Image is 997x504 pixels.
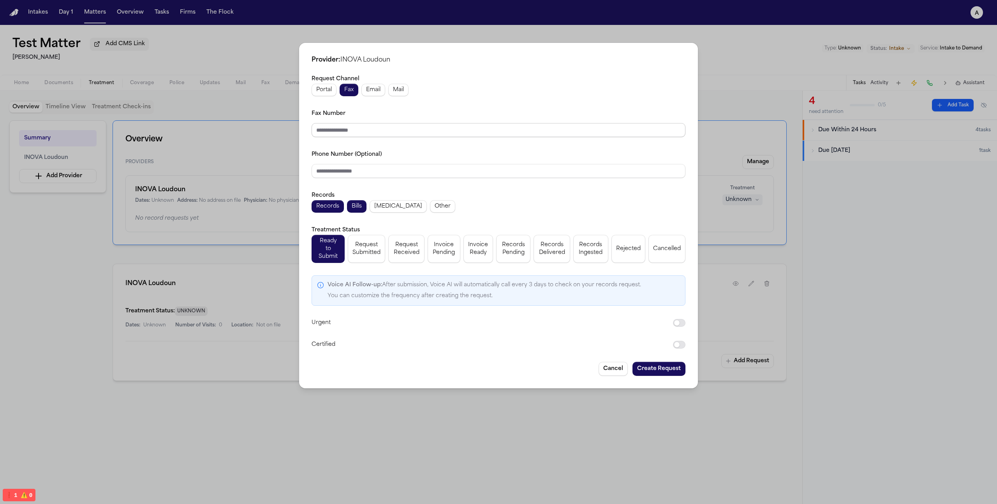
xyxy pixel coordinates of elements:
span: INOVA Loudoun [340,57,390,63]
label: Records [312,192,335,198]
button: Cancel [599,362,628,376]
label: Request Channel [312,76,359,82]
button: Bills [347,200,366,213]
button: Email [361,84,385,96]
label: Certified [312,340,661,349]
button: Invoice Ready [463,235,493,263]
button: Rejected [611,235,645,263]
label: Urgent [312,318,661,328]
button: Cancelled [648,235,685,263]
button: Records Pending [496,235,530,263]
label: Fax Number [312,111,345,116]
button: Records Ingested [573,235,608,263]
button: Other [430,200,455,213]
label: Treatment Status [312,227,360,233]
h2: Provider: [312,55,685,65]
button: Create Request [632,362,685,376]
button: Request Received [388,235,424,263]
button: Ready to Submit [312,235,345,263]
button: Invoice Pending [428,235,460,263]
label: Phone Number (Optional) [312,152,382,157]
button: Portal [312,84,336,96]
span: Voice AI Follow-up: [328,282,382,288]
p: You can customize the frequency after creating the request. [328,291,641,301]
p: After submission, Voice AI will automatically call every 3 days to check on your records request. [328,280,641,290]
button: Mail [388,84,409,96]
button: Fax [340,84,358,96]
button: Records Delivered [534,235,570,263]
button: Records [312,200,344,213]
button: Request Submitted [348,235,385,263]
button: [MEDICAL_DATA] [370,200,427,213]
